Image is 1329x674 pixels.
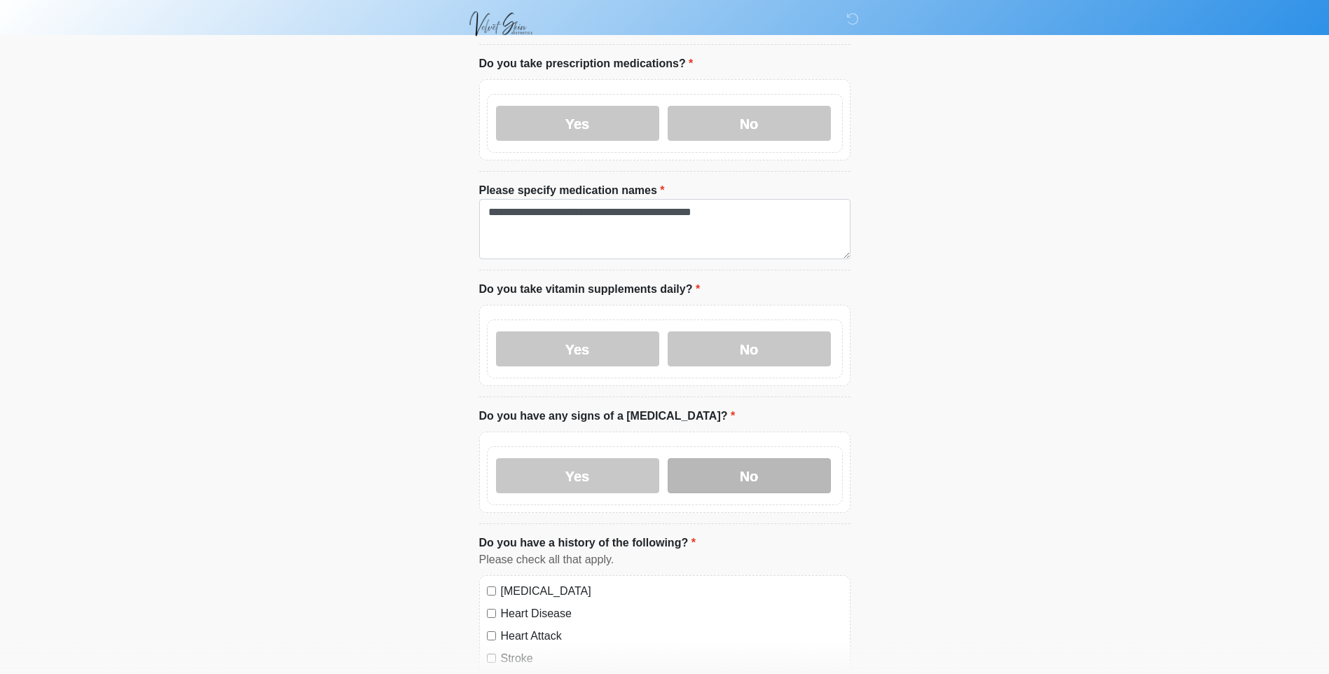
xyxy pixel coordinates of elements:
input: [MEDICAL_DATA] [487,586,496,596]
label: Please specify medication names [479,182,665,199]
label: Heart Attack [501,628,843,645]
label: No [668,106,831,141]
img: Velvet Skin Aesthetics Logo [465,11,546,36]
label: Do you take prescription medications? [479,55,694,72]
input: Stroke [487,654,496,663]
input: Heart Disease [487,609,496,618]
label: No [668,331,831,366]
input: Heart Attack [487,631,496,640]
label: Yes [496,331,659,366]
div: Please check all that apply. [479,551,851,568]
label: Do you have a history of the following? [479,535,696,551]
label: [MEDICAL_DATA] [501,583,843,600]
label: No [668,458,831,493]
label: Do you take vitamin supplements daily? [479,281,701,298]
label: Yes [496,458,659,493]
label: Heart Disease [501,605,843,622]
label: Yes [496,106,659,141]
label: Stroke [501,650,843,667]
label: Do you have any signs of a [MEDICAL_DATA]? [479,408,736,425]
